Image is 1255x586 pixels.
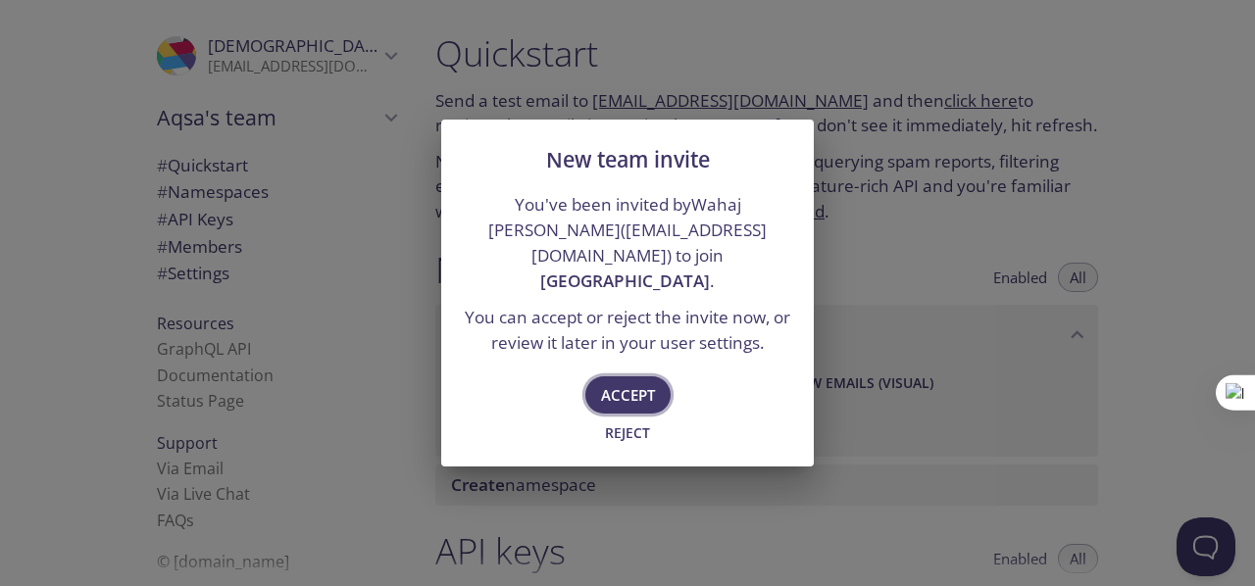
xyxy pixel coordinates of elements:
button: Reject [596,417,659,449]
span: Reject [601,421,654,445]
p: You can accept or reject the invite now, or review it later in your user settings. [465,305,790,355]
span: [GEOGRAPHIC_DATA] [540,269,710,292]
span: New team invite [546,145,710,173]
a: [EMAIL_ADDRESS][DOMAIN_NAME] [531,219,767,267]
p: You've been invited by Wahaj [PERSON_NAME] ( ) to join . [465,192,790,293]
span: Accept [601,382,655,408]
button: Accept [585,376,671,414]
